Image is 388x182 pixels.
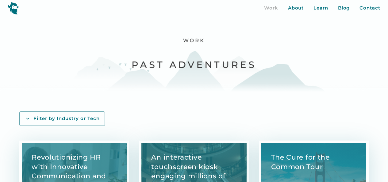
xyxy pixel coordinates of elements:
[313,5,328,12] a: Learn
[183,37,205,44] h1: Work
[359,5,380,12] a: Contact
[264,5,278,12] a: Work
[8,2,19,14] img: yeti logo icon
[132,59,256,71] h2: Past Adventures
[338,5,350,12] a: Blog
[19,111,105,126] a: Filter by Industry or Tech
[33,115,100,122] div: Filter by Industry or Tech
[288,5,304,12] a: About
